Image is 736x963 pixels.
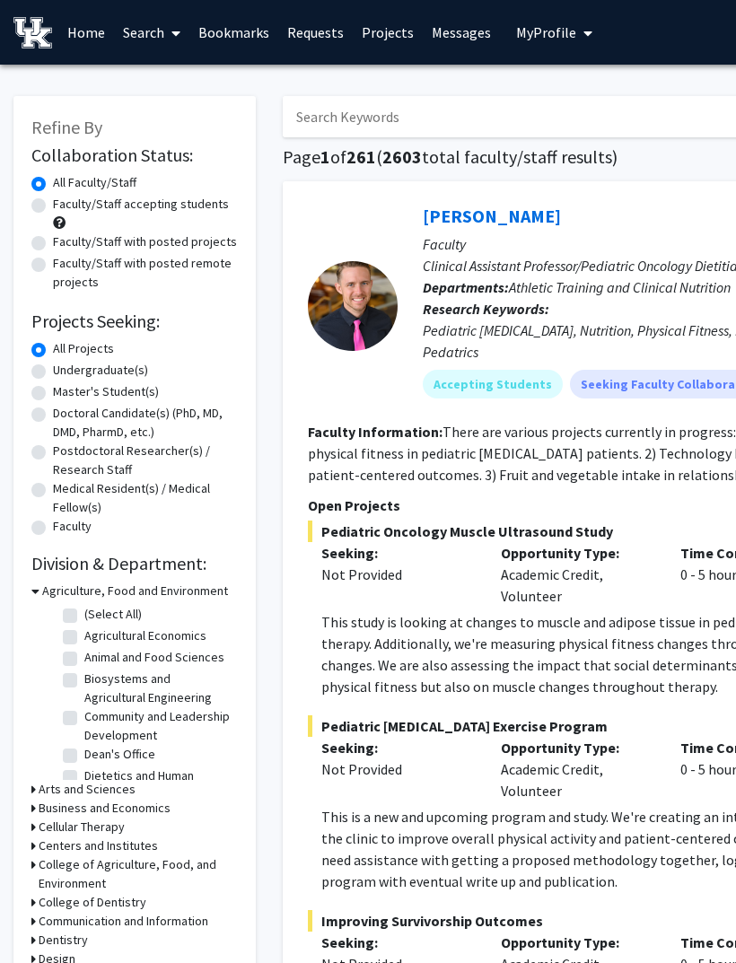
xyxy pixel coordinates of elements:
[320,145,330,168] span: 1
[84,605,142,624] label: (Select All)
[487,542,667,607] div: Academic Credit, Volunteer
[39,855,238,893] h3: College of Agriculture, Food, and Environment
[39,836,158,855] h3: Centers and Institutes
[346,145,376,168] span: 261
[53,517,92,536] label: Faculty
[84,670,233,707] label: Biosystems and Agricultural Engineering
[509,278,731,296] span: Athletic Training and Clinical Nutrition
[53,404,238,442] label: Doctoral Candidate(s) (PhD, MD, DMD, PharmD, etc.)
[423,370,563,398] mat-chip: Accepting Students
[321,737,474,758] p: Seeking:
[39,912,208,931] h3: Communication and Information
[31,553,238,574] h2: Division & Department:
[84,707,233,745] label: Community and Leadership Development
[13,882,76,950] iframe: Chat
[189,1,278,64] a: Bookmarks
[39,780,136,799] h3: Arts and Sciences
[58,1,114,64] a: Home
[501,542,653,564] p: Opportunity Type:
[53,232,237,251] label: Faculty/Staff with posted projects
[84,648,224,667] label: Animal and Food Sciences
[353,1,423,64] a: Projects
[423,205,561,227] a: [PERSON_NAME]
[39,799,171,818] h3: Business and Economics
[53,361,148,380] label: Undergraduate(s)
[31,116,102,138] span: Refine By
[423,1,500,64] a: Messages
[39,818,125,836] h3: Cellular Therapy
[39,893,146,912] h3: College of Dentistry
[53,442,238,479] label: Postdoctoral Researcher(s) / Research Staff
[278,1,353,64] a: Requests
[31,311,238,332] h2: Projects Seeking:
[84,766,233,804] label: Dietetics and Human Nutrition
[321,542,474,564] p: Seeking:
[501,737,653,758] p: Opportunity Type:
[114,1,189,64] a: Search
[382,145,422,168] span: 2603
[53,382,159,401] label: Master's Student(s)
[13,17,52,48] img: University of Kentucky Logo
[321,758,474,780] div: Not Provided
[84,626,206,645] label: Agricultural Economics
[321,564,474,585] div: Not Provided
[42,582,228,600] h3: Agriculture, Food and Environment
[501,932,653,953] p: Opportunity Type:
[423,278,509,296] b: Departments:
[423,300,549,318] b: Research Keywords:
[321,932,474,953] p: Seeking:
[84,745,155,764] label: Dean's Office
[308,423,442,441] b: Faculty Information:
[516,23,576,41] span: My Profile
[487,737,667,801] div: Academic Credit, Volunteer
[53,173,136,192] label: All Faculty/Staff
[31,144,238,166] h2: Collaboration Status:
[53,254,238,292] label: Faculty/Staff with posted remote projects
[53,195,229,214] label: Faculty/Staff accepting students
[53,339,114,358] label: All Projects
[53,479,238,517] label: Medical Resident(s) / Medical Fellow(s)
